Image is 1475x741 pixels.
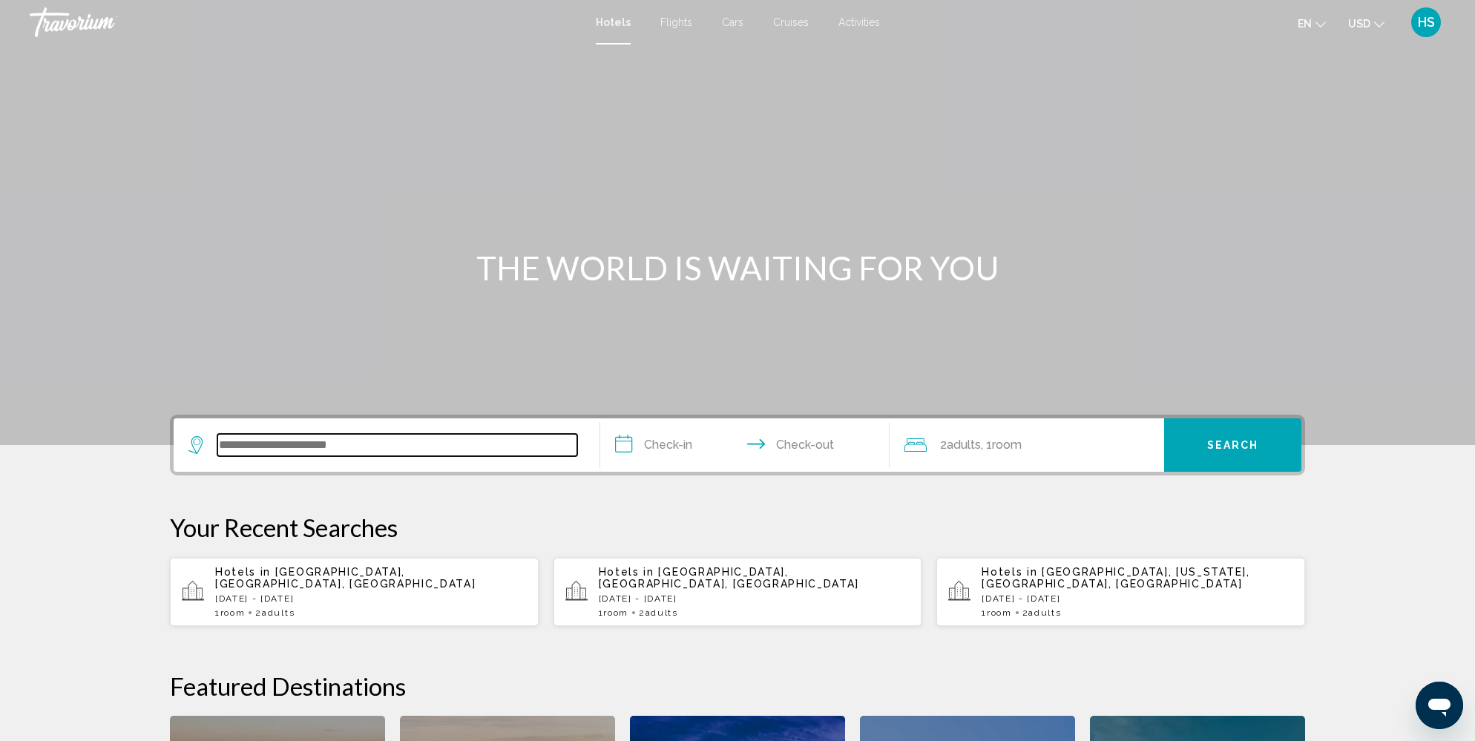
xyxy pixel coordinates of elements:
span: Adults [645,607,678,618]
span: 1 [599,607,628,618]
p: [DATE] - [DATE] [982,593,1293,604]
span: Hotels in [599,566,654,578]
button: Hotels in [GEOGRAPHIC_DATA], [GEOGRAPHIC_DATA], [GEOGRAPHIC_DATA][DATE] - [DATE]1Room2Adults [553,557,922,627]
button: Hotels in [GEOGRAPHIC_DATA], [US_STATE], [GEOGRAPHIC_DATA], [GEOGRAPHIC_DATA][DATE] - [DATE]1Room... [936,557,1305,627]
a: Travorium [30,7,581,37]
span: Room [603,607,628,618]
a: Flights [660,16,692,28]
span: en [1298,18,1312,30]
span: Adults [1028,607,1061,618]
h2: Featured Destinations [170,671,1305,701]
button: Change language [1298,13,1326,34]
span: Room [987,607,1012,618]
span: Hotels in [982,566,1037,578]
a: Activities [838,16,880,28]
span: [GEOGRAPHIC_DATA], [GEOGRAPHIC_DATA], [GEOGRAPHIC_DATA] [599,566,859,590]
span: [GEOGRAPHIC_DATA], [GEOGRAPHIC_DATA], [GEOGRAPHIC_DATA] [215,566,476,590]
button: Check in and out dates [600,418,890,472]
span: USD [1348,18,1370,30]
button: Hotels in [GEOGRAPHIC_DATA], [GEOGRAPHIC_DATA], [GEOGRAPHIC_DATA][DATE] - [DATE]1Room2Adults [170,557,539,627]
button: Travelers: 2 adults, 0 children [890,418,1164,472]
span: Hotels in [215,566,271,578]
a: Cruises [773,16,809,28]
span: , 1 [981,435,1022,455]
p: [DATE] - [DATE] [215,593,527,604]
span: Room [220,607,246,618]
span: 1 [215,607,245,618]
span: HS [1418,15,1435,30]
span: 2 [639,607,678,618]
span: 2 [255,607,295,618]
iframe: Button to launch messaging window [1416,682,1463,729]
h1: THE WORLD IS WAITING FOR YOU [459,248,1016,287]
span: 1 [982,607,1011,618]
button: User Menu [1407,7,1445,38]
button: Search [1164,418,1301,472]
p: Your Recent Searches [170,513,1305,542]
div: Search widget [174,418,1301,472]
span: 2 [1022,607,1062,618]
span: 2 [940,435,981,455]
a: Hotels [596,16,631,28]
span: Adults [947,438,981,452]
span: Search [1207,440,1259,452]
button: Change currency [1348,13,1384,34]
span: Adults [262,607,295,618]
span: Room [992,438,1022,452]
a: Cars [722,16,743,28]
span: [GEOGRAPHIC_DATA], [US_STATE], [GEOGRAPHIC_DATA], [GEOGRAPHIC_DATA] [982,566,1249,590]
p: [DATE] - [DATE] [599,593,910,604]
